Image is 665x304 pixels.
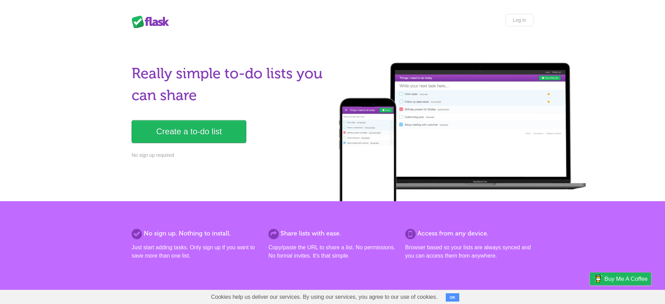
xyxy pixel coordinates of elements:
a: Buy me a coffee [590,272,651,285]
div: Flask Lists [132,16,173,28]
span: Buy me a coffee [604,273,648,285]
h2: Access from any device. [405,229,533,238]
h2: No sign up. Nothing to install. [132,229,260,238]
h2: Share lists with ease. [268,229,397,238]
p: Browser based so your lists are always synced and you can access them from anywhere. [405,243,533,260]
button: OK [446,293,459,302]
a: Create a to-do list [132,120,246,143]
a: Log in [506,14,533,26]
p: No sign up required [132,152,328,159]
p: Copy/paste the URL to share a list. No permissions. No formal invites. It's that simple. [268,243,397,260]
img: Buy me a coffee [593,273,603,285]
p: Just start adding tasks. Only sign up if you want to save more than one list. [132,243,260,260]
span: Cookies help us deliver our services. By using our services, you agree to our use of cookies. [204,290,444,304]
h1: Really simple to-do lists you can share [132,63,328,106]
